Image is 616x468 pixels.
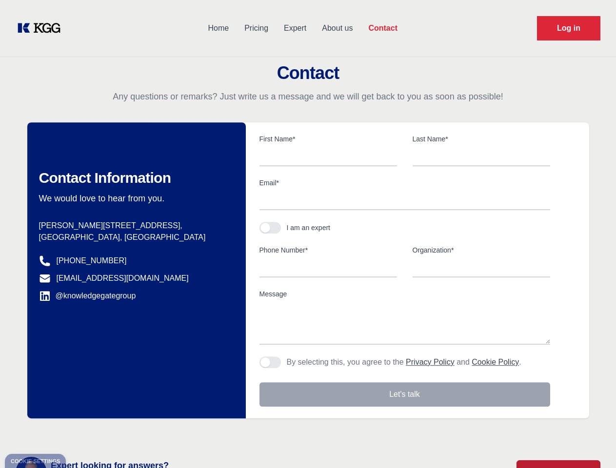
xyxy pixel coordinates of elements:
label: Organization* [413,245,550,255]
label: First Name* [259,134,397,144]
div: I am an expert [287,223,331,233]
a: Expert [276,16,314,41]
button: Let's talk [259,382,550,407]
a: [PHONE_NUMBER] [57,255,127,267]
a: Contact [360,16,405,41]
a: Request Demo [537,16,600,40]
iframe: Chat Widget [567,421,616,468]
a: About us [314,16,360,41]
a: Cookie Policy [472,358,519,366]
a: Pricing [237,16,276,41]
a: [EMAIL_ADDRESS][DOMAIN_NAME] [57,273,189,284]
a: @knowledgegategroup [39,290,136,302]
label: Phone Number* [259,245,397,255]
h2: Contact Information [39,169,230,187]
p: [GEOGRAPHIC_DATA], [GEOGRAPHIC_DATA] [39,232,230,243]
h2: Contact [12,63,604,83]
a: Privacy Policy [406,358,455,366]
label: Message [259,289,550,299]
p: [PERSON_NAME][STREET_ADDRESS], [39,220,230,232]
div: Cookie settings [11,459,60,464]
label: Email* [259,178,550,188]
p: Any questions or remarks? Just write us a message and we will get back to you as soon as possible! [12,91,604,102]
a: KOL Knowledge Platform: Talk to Key External Experts (KEE) [16,20,68,36]
p: We would love to hear from you. [39,193,230,204]
a: Home [200,16,237,41]
p: By selecting this, you agree to the and . [287,356,521,368]
label: Last Name* [413,134,550,144]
